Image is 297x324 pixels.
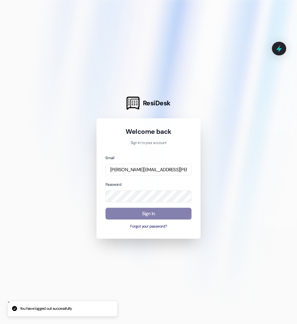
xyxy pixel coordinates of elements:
img: ResiDesk Logo [127,97,140,110]
label: Email [105,155,114,160]
h1: Welcome back [105,127,192,136]
button: Close toast [6,299,12,305]
label: Password [105,182,121,187]
p: You have logged out successfully [20,306,72,312]
button: Forgot your password? [105,224,192,230]
span: ResiDesk [143,99,170,107]
p: Sign in to your account [105,140,192,146]
input: name@example.com [105,164,192,176]
button: Sign In [105,208,192,220]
